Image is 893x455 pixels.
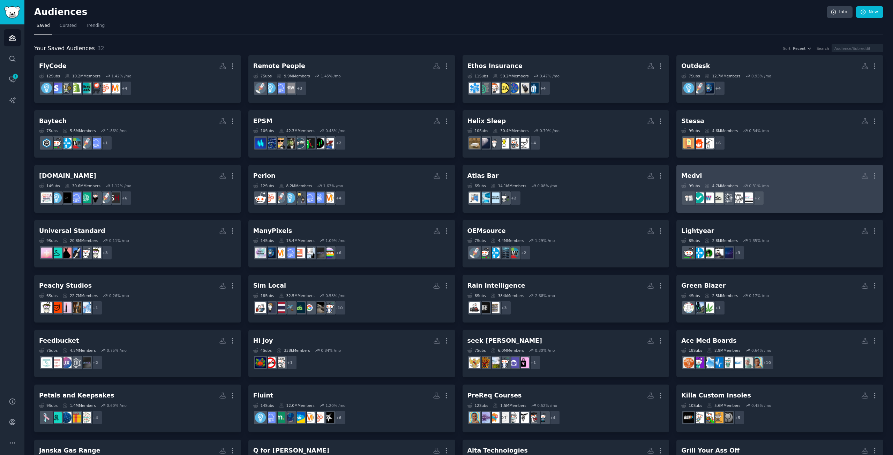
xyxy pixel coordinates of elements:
[693,83,704,93] img: startups
[275,192,285,203] img: startups
[467,74,488,78] div: 11 Sub s
[111,74,131,78] div: 1.42 % /mo
[703,357,714,368] img: medicalschoolanki
[41,302,52,313] img: TwoXChromosomes
[253,117,272,126] div: EPSM
[489,302,500,313] img: paralegal
[34,220,241,268] a: Universal Standard9Subs20.8MMembers0.11% /mo+3TwoXChromosomesbigboobproblemsfashionfemalefashionP...
[248,165,455,213] a: Perlon12Subs8.2MMembers1.63% /mo+4DigitalMarketingSaaSSalesSaaSgrowmybusinessEntrepreneurstartups...
[88,301,103,315] div: + 1
[265,248,276,258] img: digital_marketing
[294,192,305,203] img: growmybusiness
[65,74,100,78] div: 10.2M Members
[467,348,486,353] div: 7 Sub s
[41,192,52,203] img: AIToolTesting
[681,348,702,353] div: 18 Sub s
[61,83,72,93] img: fintech
[703,192,714,203] img: WegovyWeightLoss
[321,348,341,353] div: 0.84 % /mo
[676,55,883,103] a: Outdesk7Subs12.7MMembers0.93% /mo+4digital_marketingstartupsEntrepreneur
[253,183,274,188] div: 12 Sub s
[693,302,704,313] img: weedbiz
[304,302,315,313] img: GooglePixel
[284,138,295,149] img: WallStreetbetsELITE
[57,20,79,35] a: Curated
[493,128,528,133] div: 30.4M Members
[323,248,334,258] img: woocommerce
[111,183,131,188] div: 1.12 % /mo
[526,136,541,150] div: + 4
[463,330,669,378] a: seek [PERSON_NAME]7Subs6.0MMembers0.30% /mo+1solofemaletravelfemaletravelssolotravelBaliTravelTip...
[497,301,511,315] div: + 3
[34,20,52,35] a: Saved
[683,248,694,258] img: sysadmin
[676,165,883,213] a: Medvi9Subs4.7MMembers0.31% /mo+2SemaglutideGLP1_loss100plusloseweightWeightlosstechniquesWegovyWe...
[491,348,524,353] div: 6.0M Members
[107,128,127,133] div: 1.86 % /mo
[41,138,52,149] img: homelab
[681,172,702,180] div: Medvi
[255,83,266,93] img: startups
[793,46,805,51] span: Recent
[467,293,486,298] div: 6 Sub s
[265,192,276,203] img: GrowthHacking
[676,330,883,378] a: Ace Med Boards18Subs2.9MMembers0.64% /mo+10premedMCATprepMcatResidencymedschoolmedicalschoolankim...
[39,62,67,70] div: FlyCode
[516,245,531,260] div: + 2
[39,238,58,243] div: 9 Sub s
[253,74,272,78] div: 7 Sub s
[467,183,486,188] div: 6 Sub s
[253,293,274,298] div: 18 Sub s
[508,357,519,368] img: femaletravels
[518,357,529,368] img: solofemaletravel
[51,248,62,258] img: PlusSizeFashion
[248,385,455,432] a: Fluint14Subs12.0MMembers1.20% /mo+6SaaSMarketingGrowthHackingmarketingsalesforceenterprisesales_c...
[110,83,120,93] img: marketing
[37,23,50,29] span: Saved
[253,62,305,70] div: Remote People
[683,357,694,368] img: IMGreddit
[265,357,276,368] img: PainManagement
[117,191,132,205] div: + 6
[51,192,62,203] img: Entrepreneur
[681,62,710,70] div: Outdesk
[325,293,345,298] div: 0.58 % /mo
[749,128,769,133] div: 0.34 % /mo
[70,248,81,258] img: fashion
[323,138,334,149] img: pennystocks
[676,220,883,268] a: Lightyear8Subs2.8MMembers1.35% /mo+3telecommspiiiiiiittttttttttttnetworkingsysadmin
[467,227,506,235] div: OEMsource
[61,357,72,368] img: UXDesign
[321,74,341,78] div: 1.45 % /mo
[537,183,557,188] div: 0.08 % /mo
[693,248,704,258] img: networking
[253,128,274,133] div: 10 Sub s
[681,293,700,298] div: 4 Sub s
[498,357,509,368] img: solotravel
[681,281,726,290] div: Green Blazer
[255,192,266,203] img: salesdevelopment
[693,138,704,149] img: RealEstateAdvice
[518,83,529,93] img: MiddleClassFinance
[314,248,324,258] img: agency
[331,245,346,260] div: + 6
[34,275,241,323] a: Peachy Studios6Subs22.7MMembers0.26% /mo+1TMJbitcheswithtastebeauty30PlusSkinCareTwoXChromosomes
[4,71,21,88] a: 1
[88,355,103,370] div: + 2
[314,302,324,313] img: iphone
[12,74,18,79] span: 1
[742,357,753,368] img: MCATprep
[508,83,519,93] img: LifeProTips
[51,138,62,149] img: sysadmin
[255,357,266,368] img: Kratom_Info_Exchange
[498,138,509,149] img: lifehacks
[41,83,52,93] img: Entrepreneur
[253,172,276,180] div: Perlon
[681,74,700,78] div: 7 Sub s
[80,302,91,313] img: TMJ
[277,74,310,78] div: 9.9M Members
[70,192,81,203] img: SaaS
[304,138,315,149] img: Trading
[730,245,745,260] div: + 3
[279,128,315,133] div: 42.3M Members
